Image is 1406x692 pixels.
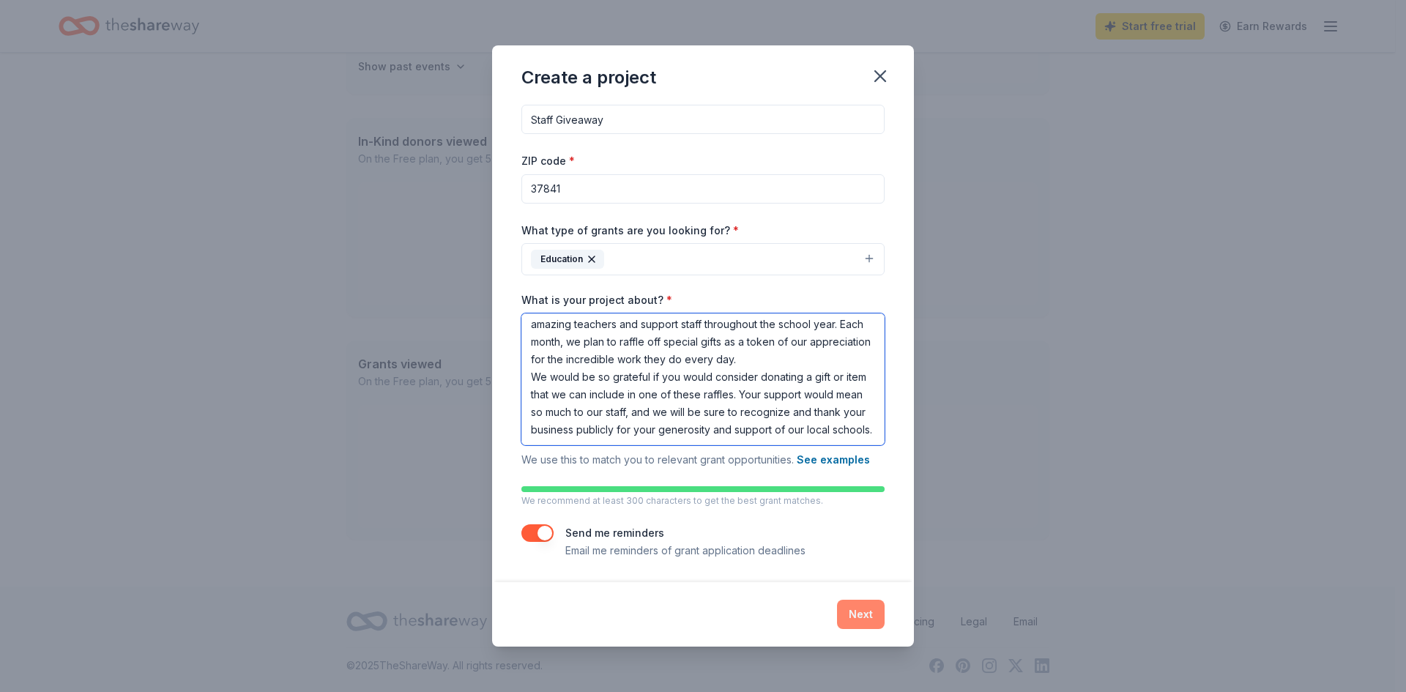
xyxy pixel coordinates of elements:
button: Education [521,243,885,275]
input: After school program [521,105,885,134]
label: What type of grants are you looking for? [521,223,739,238]
input: 12345 (U.S. only) [521,174,885,204]
label: Send me reminders [565,527,664,539]
label: What is your project about? [521,293,672,308]
label: ZIP code [521,154,575,168]
div: Create a project [521,66,656,89]
button: Next [837,600,885,629]
div: Education [531,250,604,269]
button: See examples [797,451,870,469]
p: Email me reminders of grant application deadlines [565,542,806,559]
textarea: I am organizing monthly giveaways to recognize and celebrate our amazing teachers and support sta... [521,313,885,445]
p: We recommend at least 300 characters to get the best grant matches. [521,495,885,507]
span: We use this to match you to relevant grant opportunities. [521,453,870,466]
